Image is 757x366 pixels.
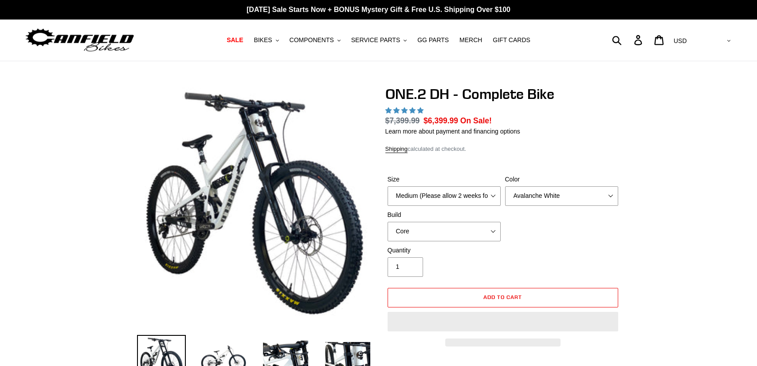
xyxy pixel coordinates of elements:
[388,246,501,255] label: Quantity
[413,34,453,46] a: GG PARTS
[290,36,334,44] span: COMPONENTS
[385,145,620,153] div: calculated at checkout.
[460,115,492,126] span: On Sale!
[505,175,618,184] label: Color
[385,107,425,114] span: 5.00 stars
[385,146,408,153] a: Shipping
[249,34,283,46] button: BIKES
[385,116,420,125] s: $7,399.99
[385,128,520,135] a: Learn more about payment and financing options
[227,36,243,44] span: SALE
[285,34,345,46] button: COMPONENTS
[493,36,530,44] span: GIFT CARDS
[385,86,620,102] h1: ONE.2 DH - Complete Bike
[347,34,411,46] button: SERVICE PARTS
[455,34,486,46] a: MERCH
[254,36,272,44] span: BIKES
[388,288,618,307] button: Add to cart
[139,87,370,319] img: ONE.2 DH - Complete Bike
[24,26,135,54] img: Canfield Bikes
[351,36,400,44] span: SERVICE PARTS
[483,294,522,300] span: Add to cart
[417,36,449,44] span: GG PARTS
[617,30,639,50] input: Search
[388,210,501,220] label: Build
[222,34,247,46] a: SALE
[459,36,482,44] span: MERCH
[388,175,501,184] label: Size
[424,116,458,125] span: $6,399.99
[488,34,535,46] a: GIFT CARDS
